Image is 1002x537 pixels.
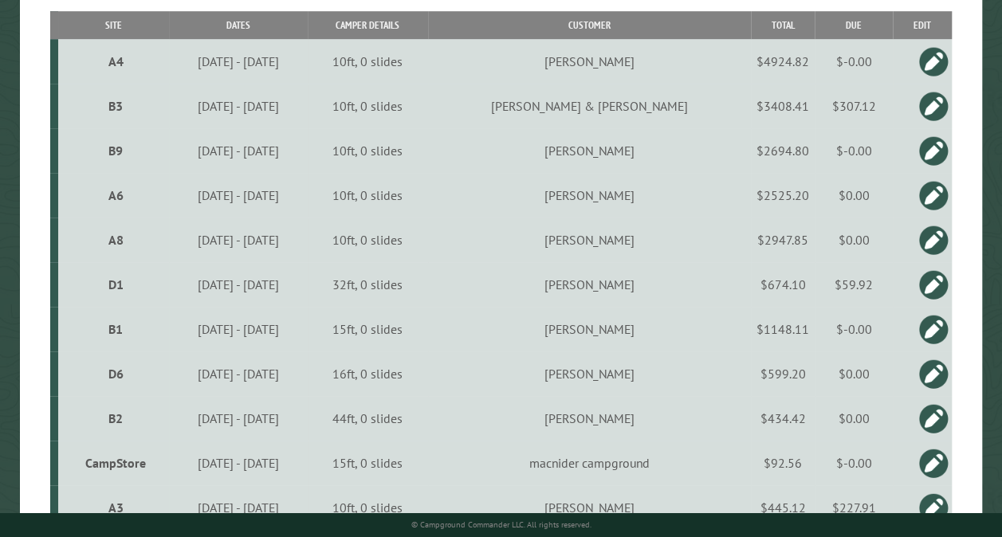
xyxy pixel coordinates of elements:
[65,321,167,337] div: B1
[893,11,952,39] th: Edit
[65,53,167,69] div: A4
[815,11,893,39] th: Due
[171,98,305,114] div: [DATE] - [DATE]
[751,39,815,84] td: $4924.82
[65,232,167,248] div: A8
[308,173,428,218] td: 10ft, 0 slides
[815,351,893,396] td: $0.00
[171,321,305,337] div: [DATE] - [DATE]
[751,173,815,218] td: $2525.20
[171,276,305,292] div: [DATE] - [DATE]
[171,143,305,159] div: [DATE] - [DATE]
[751,396,815,441] td: $434.42
[815,39,893,84] td: $-0.00
[751,441,815,485] td: $92.56
[751,485,815,530] td: $445.12
[815,128,893,173] td: $-0.00
[428,396,751,441] td: [PERSON_NAME]
[815,307,893,351] td: $-0.00
[171,187,305,203] div: [DATE] - [DATE]
[308,218,428,262] td: 10ft, 0 slides
[428,351,751,396] td: [PERSON_NAME]
[751,128,815,173] td: $2694.80
[65,500,167,515] div: A3
[751,11,815,39] th: Total
[428,307,751,351] td: [PERSON_NAME]
[428,173,751,218] td: [PERSON_NAME]
[751,307,815,351] td: $1148.11
[815,218,893,262] td: $0.00
[428,11,751,39] th: Customer
[308,262,428,307] td: 32ft, 0 slides
[308,485,428,530] td: 10ft, 0 slides
[65,143,167,159] div: B9
[815,173,893,218] td: $0.00
[428,485,751,530] td: [PERSON_NAME]
[815,441,893,485] td: $-0.00
[815,396,893,441] td: $0.00
[308,307,428,351] td: 15ft, 0 slides
[308,441,428,485] td: 15ft, 0 slides
[171,455,305,471] div: [DATE] - [DATE]
[751,218,815,262] td: $2947.85
[169,11,307,39] th: Dates
[171,500,305,515] div: [DATE] - [DATE]
[171,232,305,248] div: [DATE] - [DATE]
[308,39,428,84] td: 10ft, 0 slides
[65,187,167,203] div: A6
[308,396,428,441] td: 44ft, 0 slides
[65,455,167,471] div: CampStore
[411,519,591,530] small: © Campground Commander LLC. All rights reserved.
[65,276,167,292] div: D1
[65,98,167,114] div: B3
[65,366,167,382] div: D6
[751,262,815,307] td: $674.10
[308,351,428,396] td: 16ft, 0 slides
[308,84,428,128] td: 10ft, 0 slides
[815,262,893,307] td: $59.92
[171,410,305,426] div: [DATE] - [DATE]
[308,128,428,173] td: 10ft, 0 slides
[171,53,305,69] div: [DATE] - [DATE]
[58,11,169,39] th: Site
[751,351,815,396] td: $599.20
[65,410,167,426] div: B2
[308,11,428,39] th: Camper Details
[815,485,893,530] td: $227.91
[428,218,751,262] td: [PERSON_NAME]
[428,262,751,307] td: [PERSON_NAME]
[428,39,751,84] td: [PERSON_NAME]
[751,84,815,128] td: $3408.41
[428,441,751,485] td: macnider campground
[428,128,751,173] td: [PERSON_NAME]
[171,366,305,382] div: [DATE] - [DATE]
[815,84,893,128] td: $307.12
[428,84,751,128] td: [PERSON_NAME] & [PERSON_NAME]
